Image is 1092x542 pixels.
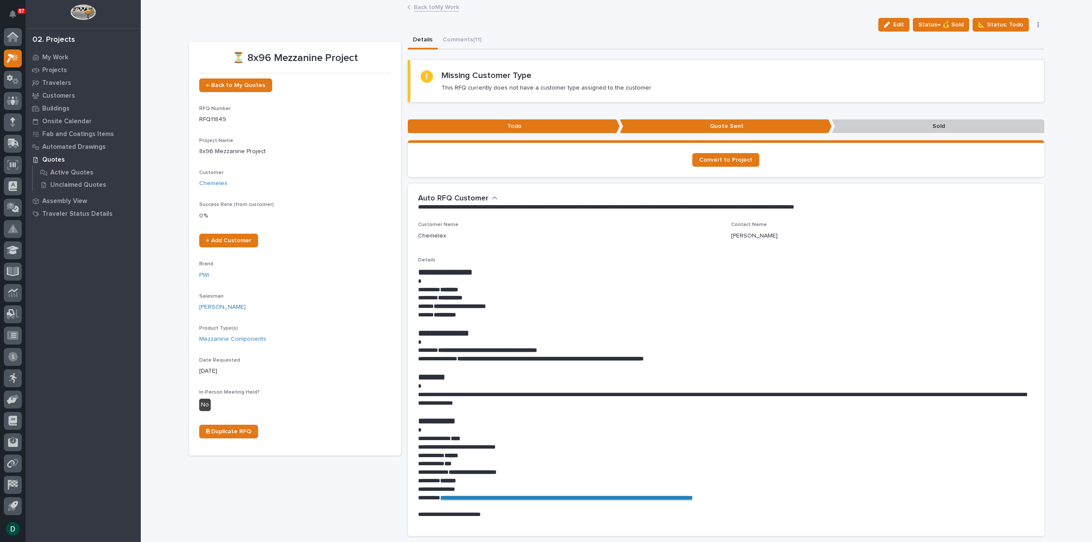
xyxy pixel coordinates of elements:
p: Assembly View [42,197,87,205]
span: Date Requested [199,358,240,363]
p: This RFQ currently does not have a customer type assigned to the customer [441,84,651,92]
span: Project Name [199,138,233,143]
a: Quotes [26,153,141,166]
a: Automated Drawings [26,140,141,153]
p: Projects [42,67,67,74]
button: users-avatar [4,520,22,538]
p: 8x96 Mezzanine Project [199,147,391,156]
p: Automated Drawings [42,143,106,151]
a: Chemelex [199,179,227,188]
span: Salesman [199,294,224,299]
button: Details [408,32,438,49]
span: In-Person Meeting Held? [199,390,260,395]
p: Quote Sent [620,119,832,133]
span: + Add Customer [206,238,251,243]
p: [DATE] [199,367,391,376]
a: Unclaimed Quotes [33,179,141,191]
a: Back toMy Work [414,2,459,12]
p: My Work [42,54,68,61]
span: Success Rate (from customer) [199,202,274,207]
p: 0 % [199,212,391,220]
p: Chemelex [418,232,446,241]
span: ⎘ Duplicate RFQ [206,429,251,435]
button: Comments (11) [438,32,487,49]
span: ← Back to My Quotes [206,82,265,88]
p: Fab and Coatings Items [42,130,114,138]
a: PWI [199,271,209,280]
p: Traveler Status Details [42,210,113,218]
a: Convert to Project [692,153,759,167]
span: Contact Name [731,222,767,227]
div: No [199,399,211,411]
p: Customers [42,92,75,100]
a: Fab and Coatings Items [26,128,141,140]
img: Workspace Logo [70,4,96,20]
a: Onsite Calendar [26,115,141,128]
p: Todo [408,119,620,133]
a: Assembly View [26,194,141,207]
span: Customer Name [418,222,459,227]
div: Notifications87 [11,10,22,24]
p: Sold [832,119,1044,133]
p: Buildings [42,105,70,113]
span: Status→ 💰 Sold [918,20,964,30]
span: RFQ Number [199,106,231,111]
a: Projects [26,64,141,76]
span: 📐 Status: Todo [978,20,1023,30]
p: Unclaimed Quotes [50,181,106,189]
button: Notifications [4,5,22,23]
a: Customers [26,89,141,102]
a: ⎘ Duplicate RFQ [199,425,258,438]
p: Active Quotes [50,169,93,177]
p: Quotes [42,156,65,164]
button: Status→ 💰 Sold [913,18,969,32]
h2: Auto RFQ Customer [418,194,488,203]
span: Edit [893,21,904,29]
a: Buildings [26,102,141,115]
span: Customer [199,170,224,175]
h2: Missing Customer Type [441,70,531,81]
a: Active Quotes [33,166,141,178]
a: Traveler Status Details [26,207,141,220]
span: Product Type(s) [199,326,238,331]
p: Travelers [42,79,71,87]
a: + Add Customer [199,234,258,247]
button: Edit [878,18,909,32]
span: Brand [199,261,213,267]
span: Convert to Project [699,157,752,163]
p: [PERSON_NAME] [731,232,778,241]
p: Onsite Calendar [42,118,92,125]
p: 87 [19,8,24,14]
a: Travelers [26,76,141,89]
p: RFQ11849 [199,115,391,124]
a: [PERSON_NAME] [199,303,246,312]
a: ← Back to My Quotes [199,78,272,92]
span: Details [418,258,436,263]
button: 📐 Status: Todo [973,18,1029,32]
a: My Work [26,51,141,64]
button: Auto RFQ Customer [418,194,498,203]
div: 02. Projects [32,35,75,45]
a: Mezzanine Components [199,335,266,344]
p: ⏳ 8x96 Mezzanine Project [199,52,391,64]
